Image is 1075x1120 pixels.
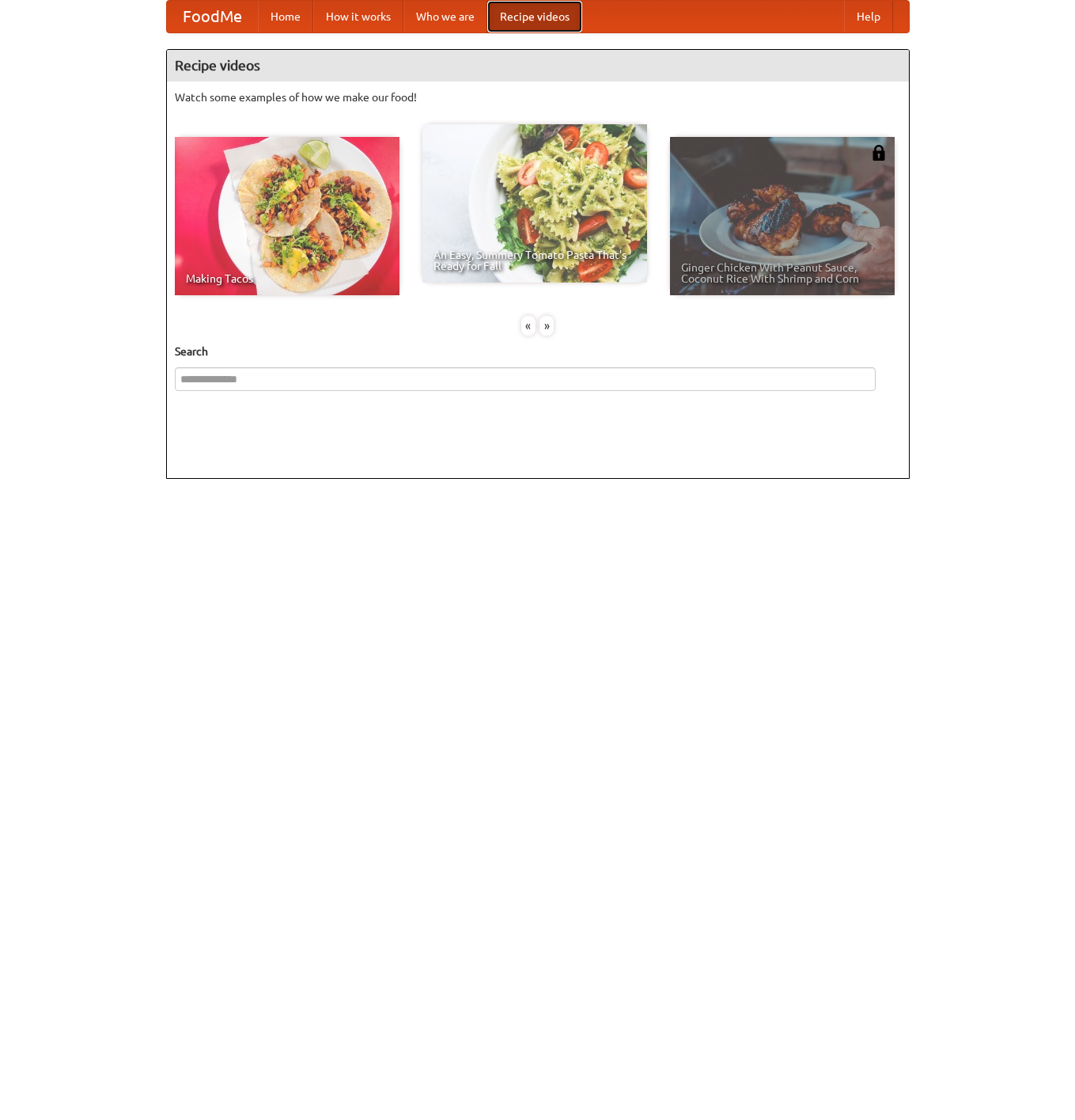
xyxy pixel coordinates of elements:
a: Recipe videos [487,1,582,32]
a: An Easy, Summery Tomato Pasta That's Ready for Fall [422,124,647,283]
h4: Recipe videos [167,50,909,82]
span: An Easy, Summery Tomato Pasta That's Ready for Fall [433,249,636,271]
a: FoodMe [167,1,258,32]
div: » [539,316,554,336]
div: « [521,316,536,336]
h5: Search [175,344,901,359]
a: Home [258,1,313,32]
img: 483408.png [871,145,887,161]
a: Who we are [403,1,487,32]
a: How it works [313,1,403,32]
p: Watch some examples of how we make our food! [175,89,901,105]
span: Making Tacos [186,273,388,284]
a: Help [844,1,893,32]
a: Making Tacos [175,137,399,295]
